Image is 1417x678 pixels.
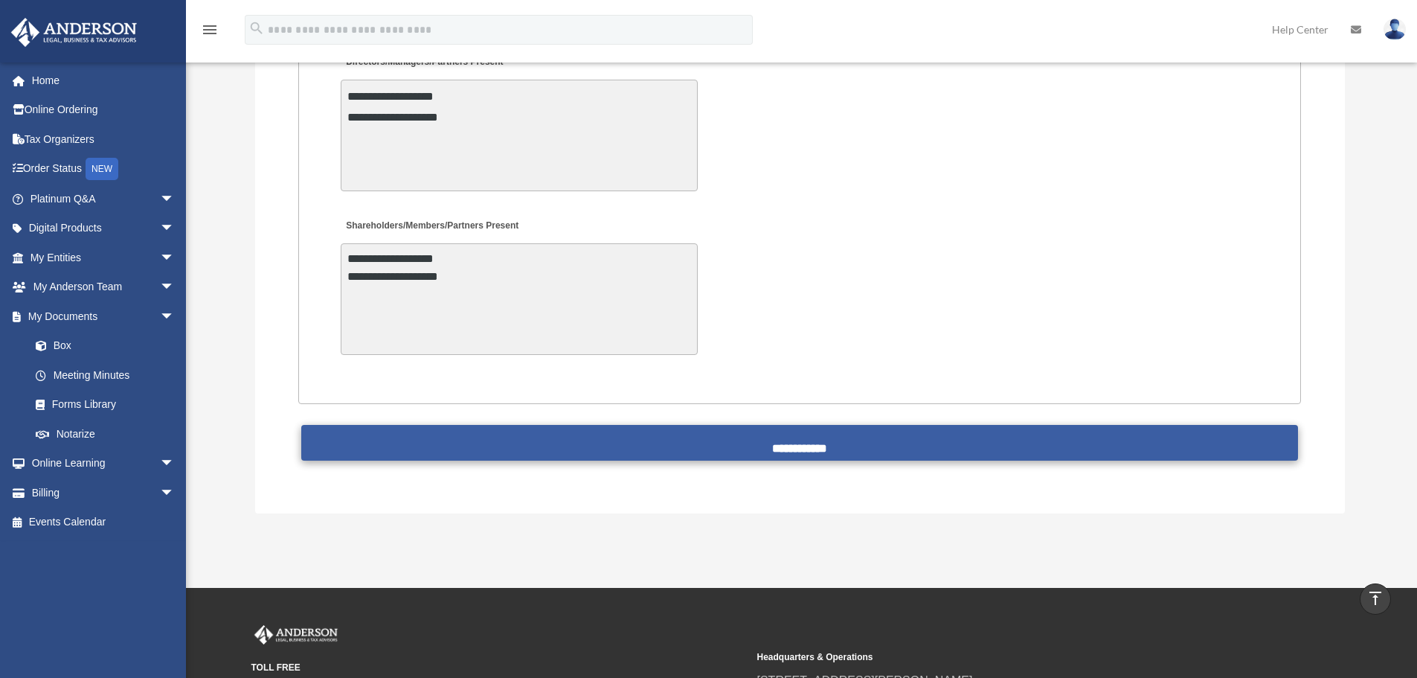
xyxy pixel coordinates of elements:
[10,508,197,537] a: Events Calendar
[21,419,197,449] a: Notarize
[160,243,190,273] span: arrow_drop_down
[160,272,190,303] span: arrow_drop_down
[10,184,197,214] a: Platinum Q&Aarrow_drop_down
[757,650,1253,665] small: Headquarters & Operations
[160,184,190,214] span: arrow_drop_down
[10,124,197,154] a: Tax Organizers
[1384,19,1406,40] img: User Pic
[160,301,190,332] span: arrow_drop_down
[10,449,197,479] a: Online Learningarrow_drop_down
[160,449,190,479] span: arrow_drop_down
[21,390,197,420] a: Forms Library
[341,217,522,237] label: Shareholders/Members/Partners Present
[341,53,507,73] label: Directors/Managers/Partners Present
[21,331,197,361] a: Box
[10,301,197,331] a: My Documentsarrow_drop_down
[201,21,219,39] i: menu
[160,214,190,244] span: arrow_drop_down
[251,625,341,645] img: Anderson Advisors Platinum Portal
[10,95,197,125] a: Online Ordering
[7,18,141,47] img: Anderson Advisors Platinum Portal
[251,660,747,676] small: TOLL FREE
[248,20,265,36] i: search
[21,360,190,390] a: Meeting Minutes
[201,26,219,39] a: menu
[160,478,190,508] span: arrow_drop_down
[10,214,197,243] a: Digital Productsarrow_drop_down
[1360,583,1391,615] a: vertical_align_top
[86,158,118,180] div: NEW
[10,478,197,508] a: Billingarrow_drop_down
[10,65,197,95] a: Home
[10,272,197,302] a: My Anderson Teamarrow_drop_down
[10,243,197,272] a: My Entitiesarrow_drop_down
[1366,589,1384,607] i: vertical_align_top
[10,154,197,185] a: Order StatusNEW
